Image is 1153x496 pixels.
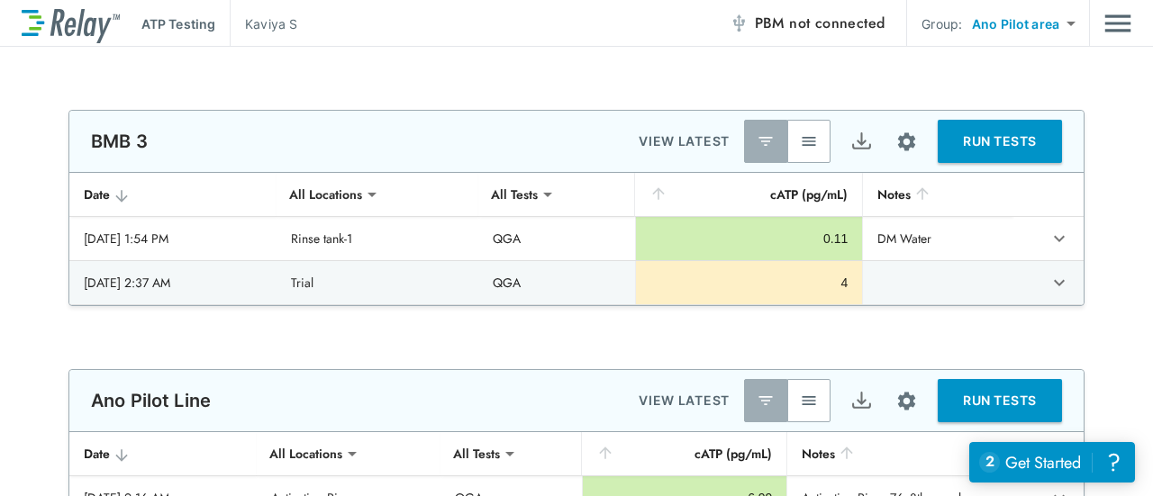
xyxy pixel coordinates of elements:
[1104,6,1131,41] button: Main menu
[245,14,297,33] p: Kaviya S
[789,13,885,33] span: not connected
[478,176,550,212] div: All Tests
[802,443,1004,464] div: Notes
[969,442,1135,482] iframe: Resource center
[850,131,873,153] img: Export Icon
[730,14,748,32] img: Offline Icon
[84,274,262,292] div: [DATE] 2:37 AM
[895,390,918,412] img: Settings Icon
[478,261,635,304] td: QGA
[91,131,148,152] p: BMB 3
[722,5,893,41] button: PBM not connected
[440,436,513,472] div: All Tests
[755,11,885,36] span: PBM
[639,131,730,152] p: VIEW LATEST
[938,379,1062,422] button: RUN TESTS
[650,230,849,248] div: 0.11
[22,5,120,43] img: LuminUltra Relay
[141,14,215,33] p: ATP Testing
[69,173,1084,305] table: sticky table
[938,120,1062,163] button: RUN TESTS
[883,377,931,425] button: Site setup
[1044,223,1075,254] button: expand row
[277,176,375,212] div: All Locations
[850,390,873,412] img: Export Icon
[883,118,931,166] button: Site setup
[757,132,775,150] img: Latest
[840,379,883,422] button: Export
[862,217,1012,260] td: DM Water
[921,14,962,33] p: Group:
[1044,267,1075,298] button: expand row
[69,432,257,476] th: Date
[69,173,277,217] th: Date
[800,392,818,410] img: View All
[84,230,262,248] div: [DATE] 1:54 PM
[650,274,849,292] div: 4
[91,390,211,411] p: Ano Pilot Line
[895,131,918,153] img: Settings Icon
[649,184,849,205] div: cATP (pg/mL)
[596,443,773,464] div: cATP (pg/mL)
[478,217,635,260] td: QGA
[1104,6,1131,41] img: Drawer Icon
[757,392,775,410] img: Latest
[800,132,818,150] img: View All
[840,120,883,163] button: Export
[277,261,478,304] td: Trial
[277,217,478,260] td: Rinse tank-1
[639,390,730,411] p: VIEW LATEST
[257,436,355,472] div: All Locations
[877,184,998,205] div: Notes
